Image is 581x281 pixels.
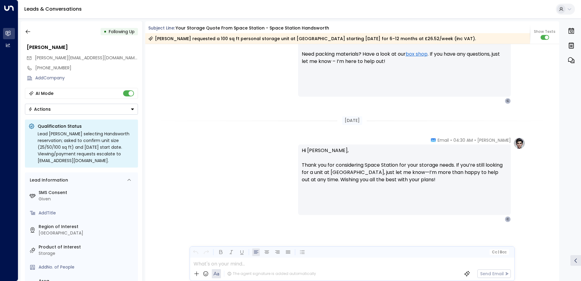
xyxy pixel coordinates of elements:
[24,5,82,12] a: Leads & Conversations
[505,216,511,222] div: C
[28,106,51,112] div: Actions
[39,210,136,216] div: AddTitle
[148,36,476,42] div: [PERSON_NAME] requested a 100 sq ft personal storage unit at [GEOGRAPHIC_DATA] starting [DATE] fo...
[38,123,134,129] p: Qualification Status
[39,224,136,230] label: Region of Interest
[35,55,139,61] span: [PERSON_NAME][EMAIL_ADDRESS][DOMAIN_NAME]
[498,250,499,254] span: |
[477,137,511,143] span: [PERSON_NAME]
[39,244,136,250] label: Product of Interest
[36,90,53,96] div: AI Mode
[534,29,555,34] span: Show Texts
[406,50,428,58] a: box shop
[35,75,138,81] div: AddCompany
[39,189,136,196] label: SMS Consent
[35,65,138,71] div: [PHONE_NUMBER]
[39,230,136,236] div: [GEOGRAPHIC_DATA]
[342,116,362,125] div: [DATE]
[35,55,138,61] span: chloe_deelee@outlook.com
[438,137,449,143] span: Email
[25,104,138,115] button: Actions
[39,250,136,257] div: Storage
[227,271,316,276] div: The agent signature is added automatically
[104,26,107,37] div: •
[148,25,175,31] span: Subject Line:
[176,25,329,31] div: Your storage quote from Space Station - Space Station Handsworth
[505,98,511,104] div: C
[38,130,134,164] div: Lead [PERSON_NAME] selecting Handsworth reservation; asked to confirm unit size (25/50/100 sq ft)...
[109,29,135,35] span: Following Up
[192,248,199,256] button: Undo
[27,44,138,51] div: [PERSON_NAME]
[39,196,136,202] div: Given
[474,137,476,143] span: •
[302,147,507,191] p: Hi [PERSON_NAME], Thank you for considering Space Station for your storage needs. If you’re still...
[489,249,509,255] button: Cc|Bcc
[450,137,452,143] span: •
[513,137,525,149] img: profile-logo.png
[453,137,473,143] span: 04:30 AM
[492,250,506,254] span: Cc Bcc
[202,248,210,256] button: Redo
[25,104,138,115] div: Button group with a nested menu
[39,264,136,270] div: AddNo. of People
[28,177,68,183] div: Lead Information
